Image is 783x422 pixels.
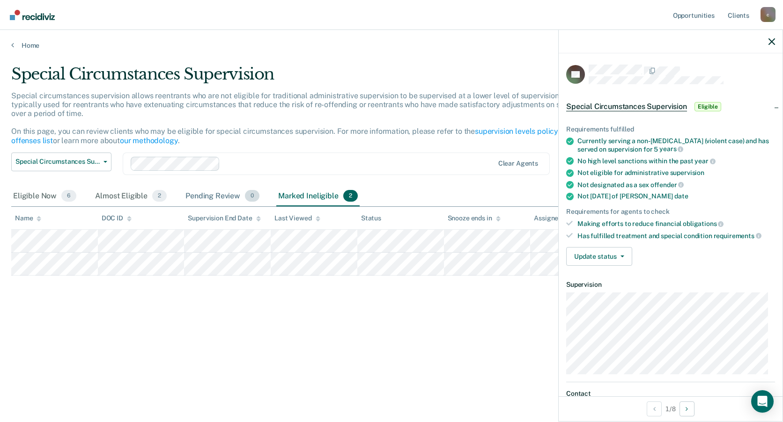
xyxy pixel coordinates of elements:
div: Not eligible for administrative [577,169,775,177]
a: violent offenses list [11,127,594,145]
span: obligations [683,220,724,227]
a: Home [11,41,772,50]
div: Not [DATE] of [PERSON_NAME] [577,192,775,200]
div: Supervision End Date [188,214,260,222]
button: Previous Opportunity [647,401,662,416]
span: 2 [343,190,358,202]
dt: Supervision [566,281,775,289]
div: Snooze ends in [448,214,501,222]
div: Special Circumstances SupervisionEligible [559,92,783,122]
button: Profile dropdown button [761,7,776,22]
div: Currently serving a non-[MEDICAL_DATA] (violent case) and has served on supervision for 5 [577,137,775,153]
div: Not designated as a sex [577,181,775,189]
span: Special Circumstances Supervision [566,102,687,111]
div: Eligible Now [11,186,78,207]
span: years [659,145,683,153]
span: date [674,192,688,200]
span: 2 [152,190,167,202]
p: Special circumstances supervision allows reentrants who are not eligible for traditional administ... [11,91,595,145]
span: year [694,157,715,165]
dt: Contact [566,390,775,398]
span: offender [650,181,684,189]
div: Marked Ineligible [276,186,360,207]
div: DOC ID [102,214,132,222]
div: Assigned to [534,214,578,222]
div: Almost Eligible [93,186,169,207]
button: Update status [566,247,632,266]
span: requirements [714,232,761,240]
div: Requirements for agents to check [566,208,775,216]
div: Has fulfilled treatment and special condition [577,232,775,240]
div: Last Viewed [274,214,320,222]
div: Name [15,214,41,222]
div: Making efforts to reduce financial [577,219,775,228]
button: Next Opportunity [680,401,694,416]
span: Eligible [694,102,721,111]
div: Requirements fulfilled [566,125,775,133]
span: 0 [245,190,259,202]
a: supervision levels policy [475,127,558,136]
div: c [761,7,776,22]
div: Status [361,214,381,222]
div: Special Circumstances Supervision [11,65,598,91]
span: 6 [61,190,76,202]
span: Special Circumstances Supervision [15,158,100,166]
span: supervision [670,169,704,176]
div: 1 / 8 [559,396,783,421]
div: No high level sanctions within the past [577,157,775,165]
div: Pending Review [184,186,261,207]
a: our methodology [120,136,178,145]
img: Recidiviz [10,10,55,20]
div: Clear agents [498,160,538,167]
div: Open Intercom Messenger [751,390,774,413]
